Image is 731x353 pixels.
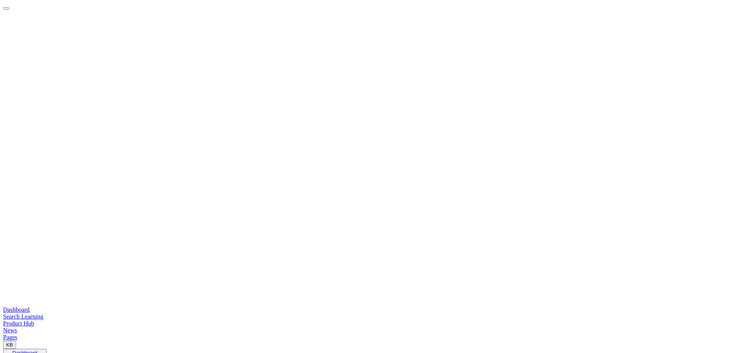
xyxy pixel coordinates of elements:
span: Dashboard [3,306,29,313]
a: car-iconProduct Hub [3,320,728,327]
button: KB [3,341,16,349]
a: search-iconSearch Learning [3,313,728,320]
a: news-iconNews [3,327,728,334]
span: Pages [3,334,17,340]
a: oneconnect [3,10,728,306]
span: Search Learning [3,313,43,320]
span: News [3,327,17,334]
a: pages-iconPages [3,334,728,341]
span: KB [6,342,13,348]
a: guage-iconDashboard [3,306,728,313]
span: Product Hub [3,320,34,327]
